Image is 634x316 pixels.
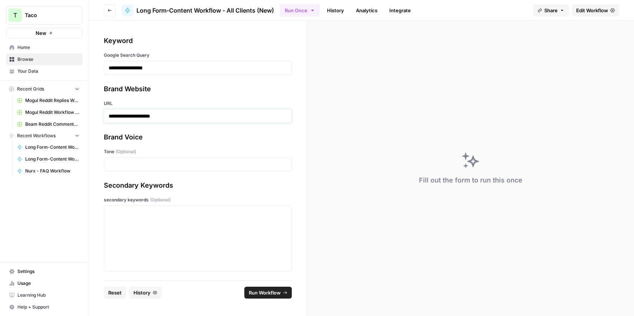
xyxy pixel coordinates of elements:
a: Beam Reddit Comments Workflow Grid (1) [14,118,83,130]
button: History [129,287,162,299]
a: Long Form-Content Workflow - All Clients (New) [122,4,274,16]
span: Run Workflow [249,289,281,296]
span: Nurx - FAQ Workflow [25,168,79,174]
button: New [6,27,83,39]
span: Mogul Reddit Replies Workflow Grid [25,97,79,104]
a: Learning Hub [6,289,83,301]
span: (Optional) [116,148,136,155]
button: Help + Support [6,301,83,313]
span: Recent Workflows [17,132,56,139]
a: Home [6,42,83,53]
button: Recent Workflows [6,130,83,141]
div: Brand Voice [104,132,292,142]
a: Your Data [6,65,83,77]
span: Taco [25,11,70,19]
span: Your Data [17,68,79,75]
span: Usage [17,280,79,287]
a: Settings [6,266,83,277]
a: Long Form-Content Workflow - AI Clients (New) [14,153,83,165]
span: Mogul Reddit Workflow Grid (1) [25,109,79,116]
span: Beam Reddit Comments Workflow Grid (1) [25,121,79,128]
label: Tone [104,148,292,155]
button: Workspace: Taco [6,6,83,24]
span: Reset [108,289,122,296]
div: Secondary Keywords [104,180,292,191]
a: Long Form-Content Workflow - B2B Clients [14,141,83,153]
span: New [36,29,46,37]
button: Run Workflow [244,287,292,299]
a: Edit Workflow [572,4,619,16]
a: Browse [6,53,83,65]
button: Reset [104,287,126,299]
button: Run Once [280,4,320,17]
span: Share [544,7,558,14]
a: Mogul Reddit Replies Workflow Grid [14,95,83,106]
label: Google Search Query [104,52,292,59]
a: History [323,4,349,16]
span: Long Form-Content Workflow - All Clients (New) [136,6,274,15]
a: Integrate [385,4,415,16]
span: T [13,11,17,20]
a: Analytics [351,4,382,16]
button: Recent Grids [6,83,83,95]
div: Keyword [104,36,292,46]
a: Nurx - FAQ Workflow [14,165,83,177]
span: Edit Workflow [576,7,608,14]
label: secondary keywords [104,197,292,203]
div: Fill out the form to run this once [419,175,522,185]
span: Long Form-Content Workflow - AI Clients (New) [25,156,79,162]
span: Settings [17,268,79,275]
a: Mogul Reddit Workflow Grid (1) [14,106,83,118]
span: Learning Hub [17,292,79,299]
span: History [133,289,151,296]
span: Home [17,44,79,51]
label: URL [104,100,292,107]
div: Brand Website [104,84,292,94]
span: Help + Support [17,304,79,310]
span: (Optional) [150,197,171,203]
span: Long Form-Content Workflow - B2B Clients [25,144,79,151]
span: Browse [17,56,79,63]
button: Share [533,4,569,16]
span: Recent Grids [17,86,44,92]
a: Usage [6,277,83,289]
